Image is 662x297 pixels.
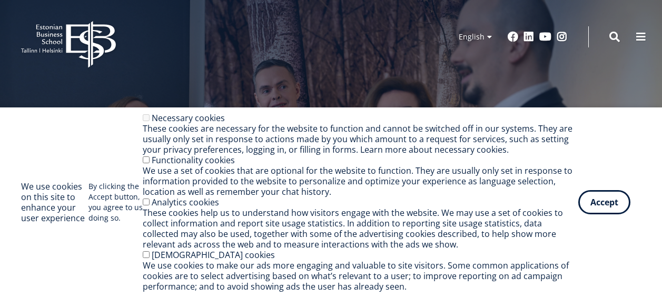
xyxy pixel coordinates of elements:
div: We use a set of cookies that are optional for the website to function. They are usually only set ... [143,165,578,197]
a: Linkedin [523,32,534,42]
label: Necessary cookies [152,112,225,124]
label: Functionality cookies [152,154,235,166]
label: [DEMOGRAPHIC_DATA] cookies [152,249,275,261]
div: These cookies are necessary for the website to function and cannot be switched off in our systems... [143,123,578,155]
div: These cookies help us to understand how visitors engage with the website. We may use a set of coo... [143,207,578,250]
div: We use cookies to make our ads more engaging and valuable to site visitors. Some common applicati... [143,260,578,292]
p: Community for Growth and Responsibility [52,105,610,137]
p: By clicking the Accept button, you agree to us doing so. [88,181,143,223]
a: Youtube [539,32,551,42]
a: Facebook [508,32,518,42]
button: Accept [578,190,630,214]
h2: We use cookies on this site to enhance your user experience [21,181,88,223]
a: Instagram [557,32,567,42]
label: Analytics cookies [152,196,219,208]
